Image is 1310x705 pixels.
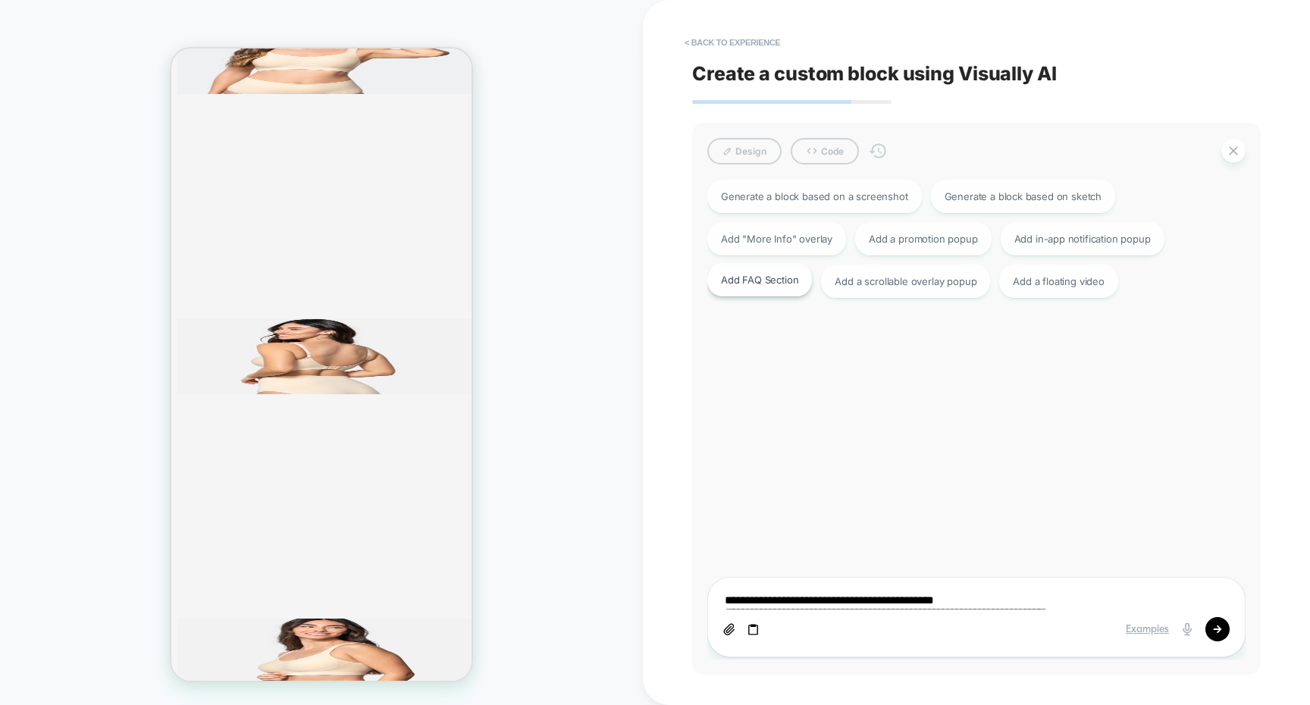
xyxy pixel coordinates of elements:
[1126,623,1169,636] div: Examples
[692,62,1261,85] span: Create a custom block using Visually AI
[999,265,1118,298] div: Add a floating video
[677,30,788,55] button: < Back to experience
[707,263,812,296] div: Add FAQ Section
[171,49,472,681] iframe: To enrich screen reader interactions, please activate Accessibility in Grammarly extension settings
[6,270,306,346] img: 459 The Comfort Shaping Bra with Adjustable Straps
[1001,222,1164,255] div: Add in-app notification popup
[6,270,306,570] div: 2 / 5
[707,180,922,213] div: Generate a block based on a screenshot
[855,222,991,255] div: Add a promotion popup
[821,265,990,298] div: Add a scrollable overlay popup
[707,222,846,255] div: Add "More Info" overlay
[931,180,1116,213] div: Generate a block based on sketch
[6,570,306,646] img: 459 The Comfort Shaping Bra with Adjustable Straps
